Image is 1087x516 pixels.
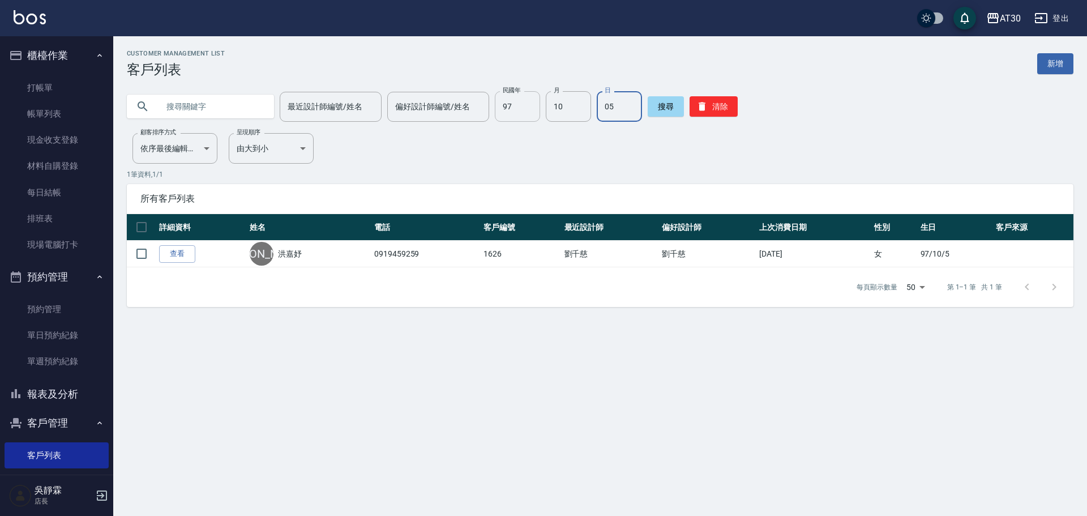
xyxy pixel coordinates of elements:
[132,133,217,164] div: 依序最後編輯時間
[756,241,871,267] td: [DATE]
[605,86,610,95] label: 日
[902,272,929,302] div: 50
[5,348,109,374] a: 單週預約紀錄
[5,153,109,179] a: 材料自購登錄
[5,180,109,206] a: 每日結帳
[554,86,559,95] label: 月
[5,322,109,348] a: 單日預約紀錄
[371,214,481,241] th: 電話
[982,7,1025,30] button: AT30
[871,214,918,241] th: 性別
[229,133,314,164] div: 由大到小
[5,127,109,153] a: 現金收支登錄
[947,282,1002,292] p: 第 1–1 筆 共 1 筆
[5,262,109,292] button: 預約管理
[659,214,756,241] th: 偏好設計師
[1000,11,1021,25] div: AT30
[5,442,109,468] a: 客戶列表
[159,91,265,122] input: 搜尋關鍵字
[993,214,1073,241] th: 客戶來源
[648,96,684,117] button: 搜尋
[918,214,993,241] th: 生日
[127,50,225,57] h2: Customer Management List
[481,214,561,241] th: 客戶編號
[857,282,897,292] p: 每頁顯示數量
[503,86,520,95] label: 民國年
[127,62,225,78] h3: 客戶列表
[918,241,993,267] td: 97/10/5
[1030,8,1073,29] button: 登出
[140,128,176,137] label: 顧客排序方式
[562,241,659,267] td: 劉千慈
[5,101,109,127] a: 帳單列表
[5,232,109,258] a: 現場電腦打卡
[250,242,273,266] div: [PERSON_NAME]
[159,245,195,263] a: 查看
[659,241,756,267] td: 劉千慈
[127,169,1073,180] p: 1 筆資料, 1 / 1
[953,7,976,29] button: save
[562,214,659,241] th: 最近設計師
[140,193,1060,204] span: 所有客戶列表
[247,214,371,241] th: 姓名
[871,241,918,267] td: 女
[156,214,247,241] th: 詳細資料
[1037,53,1073,74] a: 新增
[278,248,302,259] a: 洪嘉妤
[690,96,738,117] button: 清除
[5,41,109,70] button: 櫃檯作業
[5,75,109,101] a: 打帳單
[14,10,46,24] img: Logo
[237,128,260,137] label: 呈現順序
[35,485,92,496] h5: 吳靜霖
[5,379,109,409] button: 報表及分析
[5,408,109,438] button: 客戶管理
[756,214,871,241] th: 上次消費日期
[371,241,481,267] td: 0919459259
[35,496,92,506] p: 店長
[5,206,109,232] a: 排班表
[481,241,561,267] td: 1626
[5,468,109,494] a: 客資篩選匯出
[5,296,109,322] a: 預約管理
[9,484,32,507] img: Person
